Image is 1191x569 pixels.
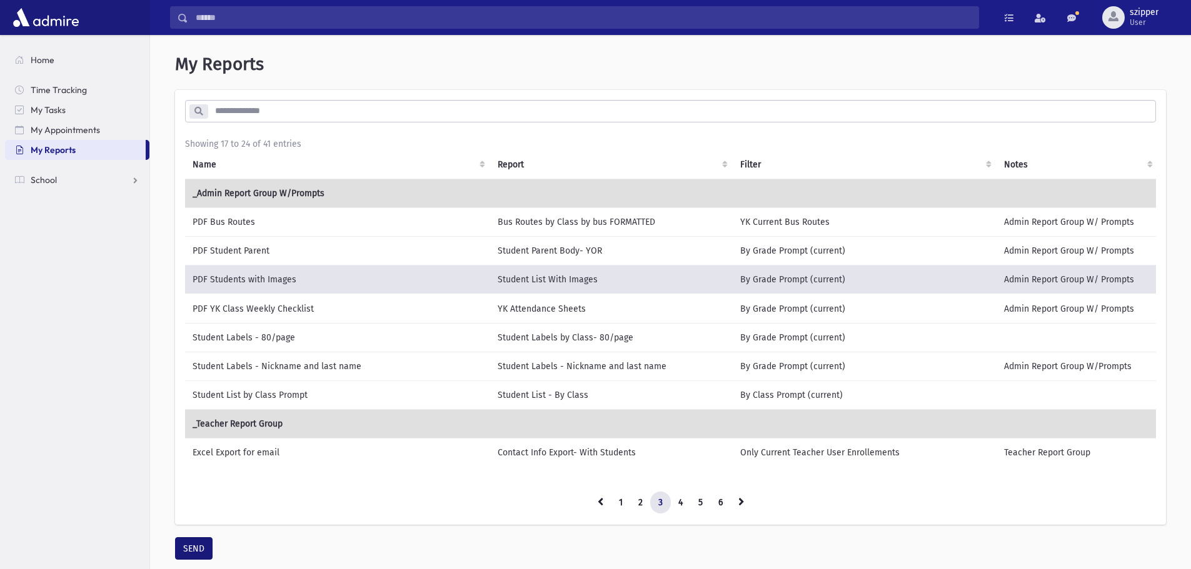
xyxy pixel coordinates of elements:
[690,492,711,514] a: 5
[490,352,733,380] td: Student Labels - Nickname and last name
[733,151,997,179] th: Filter : activate to sort column ascending
[185,179,1158,207] td: _Admin Report Group W/Prompts
[185,409,1158,438] td: _Teacher Report Group
[997,151,1158,179] th: Notes : activate to sort column ascending
[490,265,733,294] td: Student List With Images
[5,140,146,160] a: My Reports
[10,5,82,30] img: AdmirePro
[997,265,1158,294] td: Admin Report Group W/ Prompts
[733,265,997,294] td: By Grade Prompt (current)
[733,294,997,324] td: By Grade Prompt (current)
[997,236,1158,265] td: Admin Report Group W/ Prompts
[1130,17,1158,27] span: User
[5,100,149,120] a: My Tasks
[997,294,1158,324] td: Admin Report Group W/ Prompts
[31,124,100,136] span: My Appointments
[31,174,57,186] span: School
[650,492,671,514] a: 3
[1130,7,1158,17] span: szipper
[733,352,997,380] td: By Grade Prompt (current)
[188,6,978,29] input: Search
[5,120,149,140] a: My Appointments
[185,137,1156,151] div: Showing 17 to 24 of 41 entries
[997,438,1158,467] td: Teacher Report Group
[185,352,490,380] td: Student Labels - Nickname and last name
[630,492,651,514] a: 2
[185,438,490,467] td: Excel Export for email
[733,380,997,409] td: By Class Prompt (current)
[670,492,691,514] a: 4
[185,294,490,324] td: PDF YK Class Weekly Checklist
[31,84,87,96] span: Time Tracking
[31,104,66,116] span: My Tasks
[31,144,76,156] span: My Reports
[490,438,733,467] td: Contact Info Export- With Students
[175,54,264,74] span: My Reports
[31,54,54,66] span: Home
[710,492,731,514] a: 6
[490,151,733,179] th: Report: activate to sort column ascending
[997,352,1158,380] td: Admin Report Group W/Prompts
[5,80,149,100] a: Time Tracking
[490,323,733,352] td: Student Labels by Class- 80/page
[185,236,490,265] td: PDF Student Parent
[185,323,490,352] td: Student Labels - 80/page
[490,380,733,409] td: Student List - By Class
[490,236,733,265] td: Student Parent Body- YOR
[5,170,149,190] a: School
[733,438,997,467] td: Only Current Teacher User Enrollements
[185,265,490,294] td: PDF Students with Images
[175,537,213,560] button: SEND
[185,380,490,409] td: Student List by Class Prompt
[490,294,733,324] td: YK Attendance Sheets
[185,207,490,236] td: PDF Bus Routes
[5,50,149,70] a: Home
[185,151,490,179] th: Name: activate to sort column ascending
[733,236,997,265] td: By Grade Prompt (current)
[733,323,997,352] td: By Grade Prompt (current)
[997,207,1158,236] td: Admin Report Group W/ Prompts
[490,207,733,236] td: Bus Routes by Class by bus FORMATTED
[733,207,997,236] td: YK Current Bus Routes
[611,492,631,514] a: 1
